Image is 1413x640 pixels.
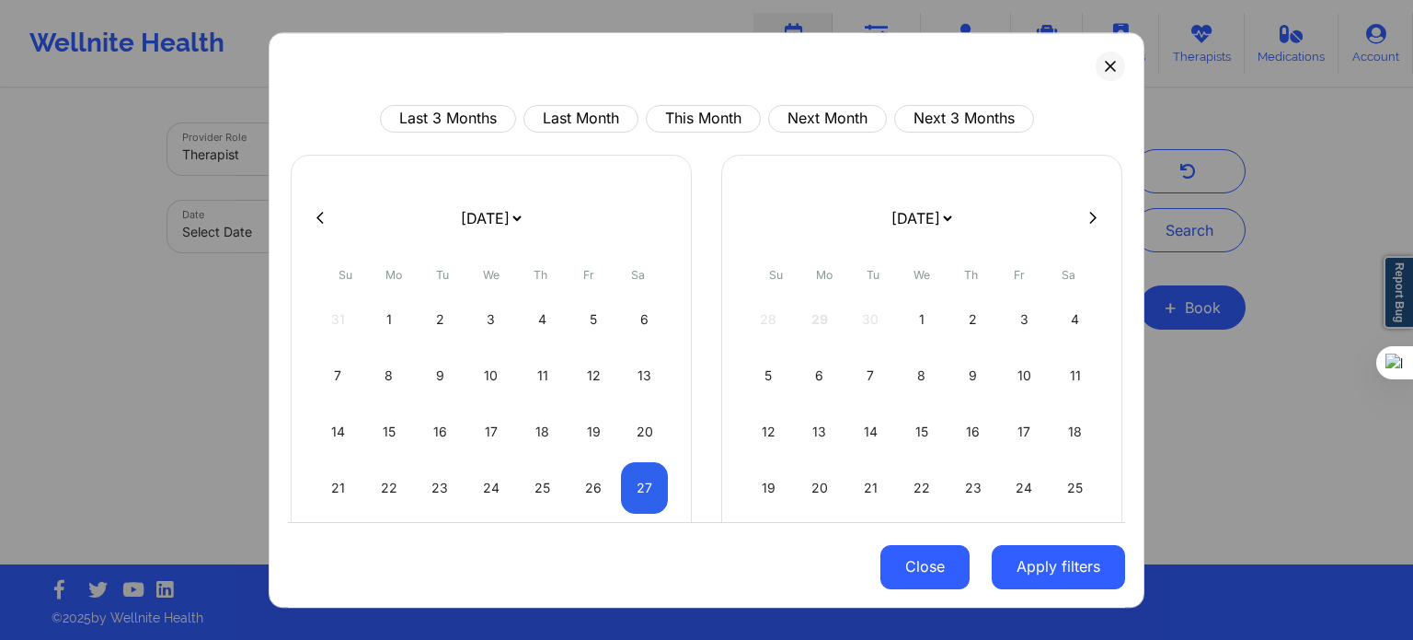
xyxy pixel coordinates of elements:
[366,350,413,401] div: Mon Sep 08 2025
[913,268,930,282] abbr: Wednesday
[417,294,464,345] div: Tue Sep 02 2025
[366,462,413,514] div: Mon Sep 22 2025
[468,406,515,458] div: Wed Sep 17 2025
[646,105,761,133] button: This Month
[339,268,352,282] abbr: Sunday
[745,350,792,401] div: Sun Oct 05 2025
[899,350,946,401] div: Wed Oct 08 2025
[570,406,617,458] div: Fri Sep 19 2025
[366,518,413,570] div: Mon Sep 29 2025
[745,518,792,570] div: Sun Oct 26 2025
[468,462,515,514] div: Wed Sep 24 2025
[949,294,996,345] div: Thu Oct 02 2025
[468,294,515,345] div: Wed Sep 03 2025
[436,268,449,282] abbr: Tuesday
[570,350,617,401] div: Fri Sep 12 2025
[519,462,566,514] div: Thu Sep 25 2025
[847,406,894,458] div: Tue Oct 14 2025
[847,518,894,570] div: Tue Oct 28 2025
[899,518,946,570] div: Wed Oct 29 2025
[570,294,617,345] div: Fri Sep 05 2025
[523,105,638,133] button: Last Month
[1001,350,1048,401] div: Fri Oct 10 2025
[1051,406,1098,458] div: Sat Oct 18 2025
[570,462,617,514] div: Fri Sep 26 2025
[1062,268,1075,282] abbr: Saturday
[519,350,566,401] div: Thu Sep 11 2025
[894,105,1034,133] button: Next 3 Months
[417,462,464,514] div: Tue Sep 23 2025
[315,406,362,458] div: Sun Sep 14 2025
[519,294,566,345] div: Thu Sep 04 2025
[949,518,996,570] div: Thu Oct 30 2025
[583,268,594,282] abbr: Friday
[816,268,833,282] abbr: Monday
[315,518,362,570] div: Sun Sep 28 2025
[366,406,413,458] div: Mon Sep 15 2025
[483,268,500,282] abbr: Wednesday
[1051,294,1098,345] div: Sat Oct 04 2025
[1001,294,1048,345] div: Fri Oct 03 2025
[797,518,844,570] div: Mon Oct 27 2025
[949,462,996,514] div: Thu Oct 23 2025
[621,350,668,401] div: Sat Sep 13 2025
[621,406,668,458] div: Sat Sep 20 2025
[949,350,996,401] div: Thu Oct 09 2025
[1051,350,1098,401] div: Sat Oct 11 2025
[899,406,946,458] div: Wed Oct 15 2025
[867,268,879,282] abbr: Tuesday
[769,268,783,282] abbr: Sunday
[315,462,362,514] div: Sun Sep 21 2025
[949,406,996,458] div: Thu Oct 16 2025
[847,462,894,514] div: Tue Oct 21 2025
[366,294,413,345] div: Mon Sep 01 2025
[745,462,792,514] div: Sun Oct 19 2025
[899,462,946,514] div: Wed Oct 22 2025
[768,105,887,133] button: Next Month
[797,350,844,401] div: Mon Oct 06 2025
[880,544,970,588] button: Close
[385,268,402,282] abbr: Monday
[621,294,668,345] div: Sat Sep 06 2025
[847,350,894,401] div: Tue Oct 07 2025
[417,350,464,401] div: Tue Sep 09 2025
[1001,518,1048,570] div: Fri Oct 31 2025
[1001,406,1048,458] div: Fri Oct 17 2025
[797,406,844,458] div: Mon Oct 13 2025
[534,268,547,282] abbr: Thursday
[745,406,792,458] div: Sun Oct 12 2025
[621,462,668,514] div: Sat Sep 27 2025
[631,268,645,282] abbr: Saturday
[519,406,566,458] div: Thu Sep 18 2025
[315,350,362,401] div: Sun Sep 07 2025
[797,462,844,514] div: Mon Oct 20 2025
[468,350,515,401] div: Wed Sep 10 2025
[417,406,464,458] div: Tue Sep 16 2025
[992,544,1125,588] button: Apply filters
[964,268,978,282] abbr: Thursday
[380,105,516,133] button: Last 3 Months
[1001,462,1048,514] div: Fri Oct 24 2025
[1014,268,1025,282] abbr: Friday
[899,294,946,345] div: Wed Oct 01 2025
[417,518,464,570] div: Tue Sep 30 2025
[1051,462,1098,514] div: Sat Oct 25 2025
